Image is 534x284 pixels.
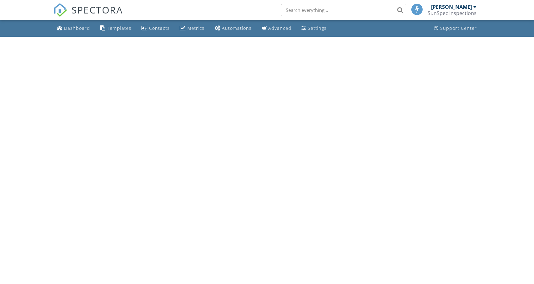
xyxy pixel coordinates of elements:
[440,25,477,31] div: Support Center
[431,4,472,10] div: [PERSON_NAME]
[149,25,170,31] div: Contacts
[259,23,294,34] a: Advanced
[428,10,477,16] div: SunSpec Inspections
[431,23,479,34] a: Support Center
[281,4,406,16] input: Search everything...
[139,23,172,34] a: Contacts
[299,23,329,34] a: Settings
[308,25,327,31] div: Settings
[53,8,123,22] a: SPECTORA
[98,23,134,34] a: Templates
[268,25,291,31] div: Advanced
[53,3,67,17] img: The Best Home Inspection Software - Spectora
[64,25,90,31] div: Dashboard
[187,25,205,31] div: Metrics
[55,23,93,34] a: Dashboard
[212,23,254,34] a: Automations (Basic)
[177,23,207,34] a: Metrics
[222,25,252,31] div: Automations
[72,3,123,16] span: SPECTORA
[107,25,131,31] div: Templates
